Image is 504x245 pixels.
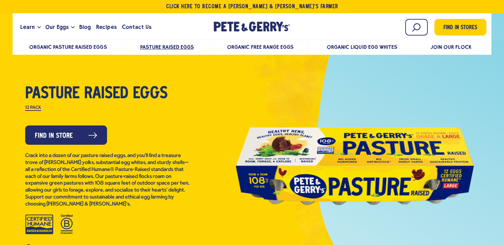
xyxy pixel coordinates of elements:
span: Find in Store [35,131,73,141]
nav: desktop product menu [18,40,486,54]
button: Open the dropdown menu for Learn [37,26,41,29]
input: Search [405,19,428,36]
label: 12 Pack [25,106,41,111]
a: Join Our Flock [430,44,472,50]
a: Pasture Raised Eggs [140,44,194,50]
a: Blog [77,18,93,36]
span: Find in Stores [443,24,477,33]
h1: Pasture Raised Eggs [25,85,191,103]
p: Crack into a dozen of our pasture raised eggs, and you’ll find a treasure trove of [PERSON_NAME] ... [25,152,191,207]
a: Organic Free Range Eggs [227,44,294,50]
span: Recipes [96,23,116,31]
span: Our Eggs [45,23,69,31]
a: Contact Us [119,18,154,36]
a: Find in Store [25,125,107,145]
a: Find in Stores [434,19,486,36]
a: Our Eggs [43,18,71,36]
a: Learn [18,18,37,36]
span: Blog [79,23,91,31]
a: Organic Liquid Egg Whites [327,44,397,50]
span: Contact Us [122,23,151,31]
a: Recipes [93,18,119,36]
span: Learn [20,23,35,31]
a: Organic Pasture Raised Eggs [29,44,107,50]
button: Open the dropdown menu for Our Eggs [71,26,75,29]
